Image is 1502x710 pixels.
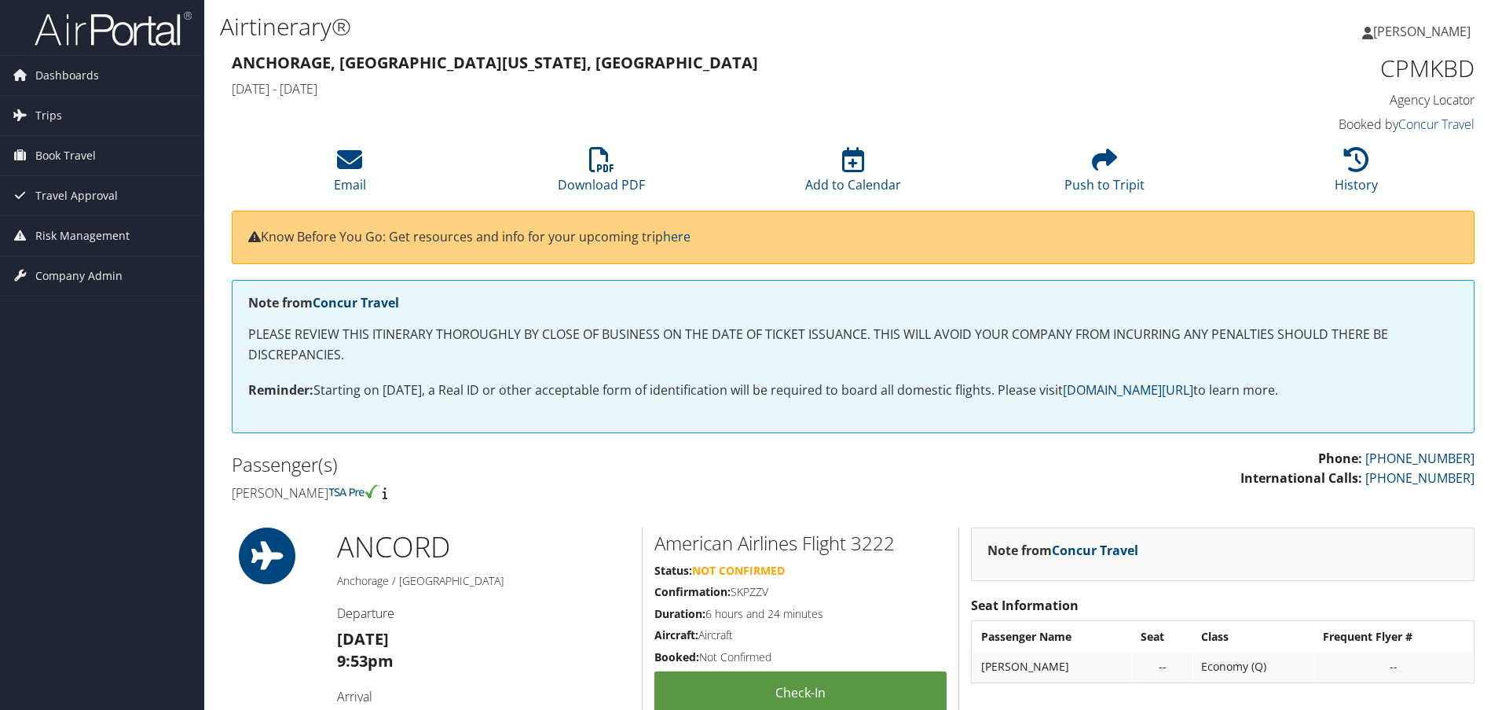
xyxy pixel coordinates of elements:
td: [PERSON_NAME] [973,653,1131,681]
h4: [PERSON_NAME] [232,484,841,502]
a: Download PDF [558,156,645,193]
p: Starting on [DATE], a Real ID or other acceptable form of identification will be required to boar... [248,381,1458,401]
h1: Airtinerary® [220,10,1064,43]
td: Economy (Q) [1193,653,1313,681]
img: airportal-logo.png [35,10,192,47]
strong: Anchorage, [GEOGRAPHIC_DATA] [US_STATE], [GEOGRAPHIC_DATA] [232,52,758,73]
p: Know Before You Go: Get resources and info for your upcoming trip [248,227,1458,248]
h5: Aircraft [654,627,947,643]
h4: Agency Locator [1181,91,1475,109]
strong: Note from [248,294,399,311]
h5: 6 hours and 24 minutes [654,606,947,622]
h4: Departure [337,605,630,622]
a: [PHONE_NUMBER] [1365,469,1475,487]
h4: Booked by [1181,116,1475,133]
span: Trips [35,96,62,135]
th: Passenger Name [973,623,1131,651]
span: Risk Management [35,216,130,256]
h5: Anchorage / [GEOGRAPHIC_DATA] [337,573,630,589]
strong: [DATE] [337,628,389,649]
strong: Note from [987,542,1138,559]
h1: CPMKBD [1181,52,1475,85]
strong: Duration: [654,606,705,621]
h5: Not Confirmed [654,649,947,665]
span: Company Admin [35,256,123,296]
div: -- [1141,660,1183,674]
span: Travel Approval [35,176,118,215]
a: [PERSON_NAME] [1362,8,1486,55]
strong: Seat Information [971,597,1079,614]
h2: Passenger(s) [232,451,841,478]
span: Book Travel [35,136,96,175]
div: -- [1323,660,1464,674]
a: here [663,228,691,245]
th: Frequent Flyer # [1315,623,1472,651]
a: Concur Travel [1398,116,1475,133]
a: Add to Calendar [805,156,901,193]
a: Concur Travel [1052,542,1138,559]
th: Seat [1133,623,1191,651]
a: [DOMAIN_NAME][URL] [1063,381,1193,399]
a: Concur Travel [313,294,399,311]
span: Not Confirmed [692,563,785,578]
a: History [1335,156,1378,193]
strong: Phone: [1318,450,1362,467]
strong: Confirmation: [654,584,731,599]
strong: Aircraft: [654,627,698,642]
h4: [DATE] - [DATE] [232,80,1158,97]
strong: International Calls: [1240,469,1362,487]
th: Class [1193,623,1313,651]
h2: American Airlines Flight 3222 [654,530,947,557]
strong: Reminder: [248,381,313,399]
a: [PHONE_NUMBER] [1365,450,1475,467]
strong: Status: [654,563,692,578]
a: Push to Tripit [1064,156,1145,193]
span: Dashboards [35,56,99,95]
strong: Booked: [654,649,699,664]
h1: ANC ORD [337,528,630,567]
p: PLEASE REVIEW THIS ITINERARY THOROUGHLY BY CLOSE OF BUSINESS ON THE DATE OF TICKET ISSUANCE. THIS... [248,325,1458,365]
h5: SKPZZV [654,584,947,600]
span: [PERSON_NAME] [1373,23,1471,40]
h4: Arrival [337,688,630,705]
strong: 9:53pm [337,650,394,671]
a: Email [334,156,366,193]
img: tsa-precheck.png [328,484,379,498]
